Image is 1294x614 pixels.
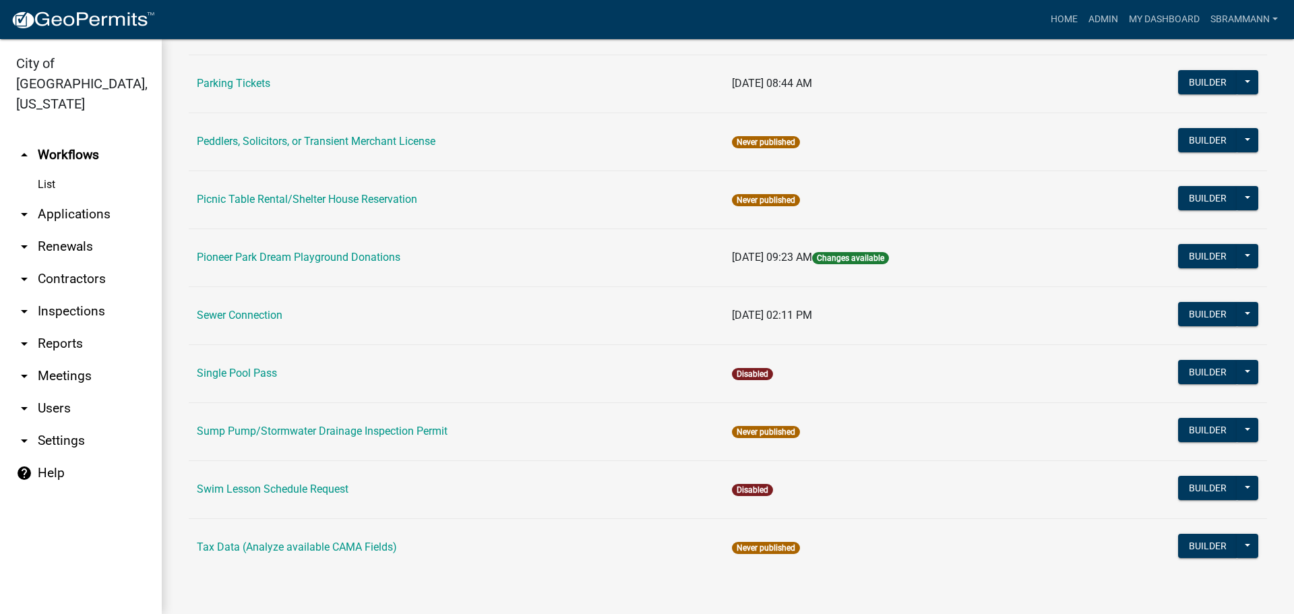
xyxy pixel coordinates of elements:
span: [DATE] 08:44 AM [732,77,812,90]
a: Sump Pump/Stormwater Drainage Inspection Permit [197,425,448,437]
button: Builder [1178,360,1237,384]
button: Builder [1178,186,1237,210]
a: Single Pool Pass [197,367,277,379]
a: Picnic Table Rental/Shelter House Reservation [197,193,417,206]
span: Never published [732,426,800,438]
a: My Dashboard [1123,7,1205,32]
a: SBrammann [1205,7,1283,32]
button: Builder [1178,534,1237,558]
a: Parking Tickets [197,77,270,90]
i: arrow_drop_up [16,147,32,163]
a: Peddlers, Solicitors, or Transient Merchant License [197,135,435,148]
a: Sewer Connection [197,309,282,321]
i: arrow_drop_down [16,336,32,352]
a: Admin [1083,7,1123,32]
span: [DATE] 02:11 PM [732,309,812,321]
i: arrow_drop_down [16,271,32,287]
span: Disabled [732,484,773,496]
a: Home [1045,7,1083,32]
i: arrow_drop_down [16,400,32,417]
span: Never published [732,194,800,206]
span: Never published [732,136,800,148]
button: Builder [1178,476,1237,500]
i: help [16,465,32,481]
span: Disabled [732,368,773,380]
a: Tax Data (Analyze available CAMA Fields) [197,541,397,553]
button: Builder [1178,302,1237,326]
span: Never published [732,542,800,554]
button: Builder [1178,70,1237,94]
span: Changes available [812,252,889,264]
span: [DATE] 09:23 AM [732,251,812,264]
i: arrow_drop_down [16,206,32,222]
i: arrow_drop_down [16,368,32,384]
i: arrow_drop_down [16,239,32,255]
button: Builder [1178,418,1237,442]
a: Swim Lesson Schedule Request [197,483,348,495]
i: arrow_drop_down [16,433,32,449]
button: Builder [1178,244,1237,268]
i: arrow_drop_down [16,303,32,319]
button: Builder [1178,128,1237,152]
a: Pioneer Park Dream Playground Donations [197,251,400,264]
